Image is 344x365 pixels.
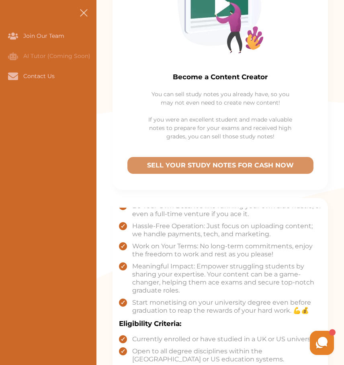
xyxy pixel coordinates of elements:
[132,335,319,343] span: Currently enrolled or have studied in a UK or US university.
[119,319,321,329] h3: Eligibility Criteria:
[113,90,328,141] p: You can sell study notes you already have, so you may not even need to create new content! If you...
[151,329,336,357] iframe: HelpCrunch
[132,299,321,315] span: Start monetising on your university degree even before graduation to reap the rewards of your har...
[131,161,310,170] p: SELL YOUR STUDY NOTES FOR CASH NOW
[132,242,321,258] span: Work on Your Terms: No long-term commitments, enjoy the freedom to work and rest as you please!
[132,262,321,295] span: Meaningful Impact: Empower struggling students by sharing your expertise. Your content can be a g...
[132,202,321,218] span: Be Your Own Boss: It's like running your own side hustle, or even a full-time venture if you ace it.
[132,347,321,363] span: Open to all degree disciplines within the [GEOGRAPHIC_DATA] or US education systems.
[127,157,313,174] button: [object Object]
[132,222,321,238] span: Hassle-Free Operation: Just focus on uploading content; we handle payments, tech, and marketing.
[113,72,328,82] p: Become a Content Creator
